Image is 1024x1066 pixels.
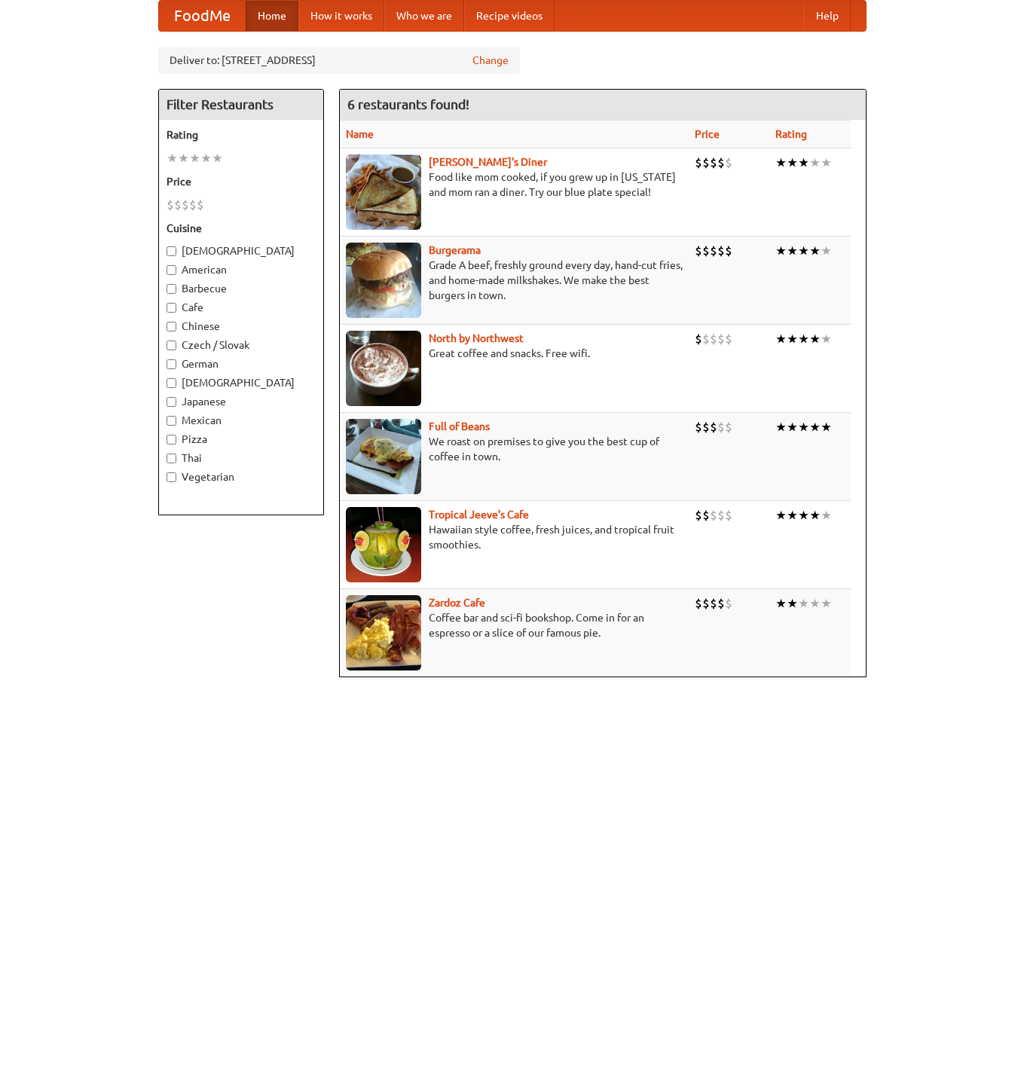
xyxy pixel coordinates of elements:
[167,454,176,463] input: Thai
[775,595,787,612] li: ★
[346,507,421,582] img: jeeves.jpg
[787,595,798,612] li: ★
[710,507,717,524] li: $
[167,416,176,426] input: Mexican
[798,154,809,171] li: ★
[695,128,720,140] a: Price
[189,150,200,166] li: ★
[798,419,809,435] li: ★
[189,197,197,213] li: $
[717,154,725,171] li: $
[346,595,421,670] img: zardoz.jpg
[167,322,176,331] input: Chinese
[346,610,683,640] p: Coffee bar and sci-fi bookshop. Come in for an espresso or a slice of our famous pie.
[346,331,421,406] img: north.jpg
[167,303,176,313] input: Cafe
[821,507,832,524] li: ★
[178,150,189,166] li: ★
[346,258,683,303] p: Grade A beef, freshly ground every day, hand-cut fries, and home-made milkshakes. We make the bes...
[821,419,832,435] li: ★
[167,356,316,371] label: German
[809,243,821,259] li: ★
[167,197,174,213] li: $
[725,419,732,435] li: $
[429,156,547,168] a: [PERSON_NAME]'s Diner
[167,413,316,428] label: Mexican
[775,154,787,171] li: ★
[702,507,710,524] li: $
[725,154,732,171] li: $
[695,595,702,612] li: $
[167,469,316,484] label: Vegetarian
[167,300,316,315] label: Cafe
[787,507,798,524] li: ★
[695,243,702,259] li: $
[347,97,469,111] ng-pluralize: 6 restaurants found!
[429,332,524,344] a: North by Northwest
[702,331,710,347] li: $
[167,359,176,369] input: German
[346,170,683,200] p: Food like mom cooked, if you grew up in [US_STATE] and mom ran a diner. Try our blue plate special!
[798,595,809,612] li: ★
[787,154,798,171] li: ★
[167,375,316,390] label: [DEMOGRAPHIC_DATA]
[472,53,509,68] a: Change
[809,154,821,171] li: ★
[167,221,316,236] h5: Cuisine
[429,509,529,521] a: Tropical Jeeve's Cafe
[787,243,798,259] li: ★
[702,243,710,259] li: $
[167,432,316,447] label: Pizza
[182,197,189,213] li: $
[725,331,732,347] li: $
[197,197,204,213] li: $
[346,434,683,464] p: We roast on premises to give you the best cup of coffee in town.
[710,419,717,435] li: $
[167,150,178,166] li: ★
[200,150,212,166] li: ★
[429,244,481,256] a: Burgerama
[167,127,316,142] h5: Rating
[167,246,176,256] input: [DEMOGRAPHIC_DATA]
[809,507,821,524] li: ★
[159,1,246,31] a: FoodMe
[725,243,732,259] li: $
[804,1,851,31] a: Help
[775,331,787,347] li: ★
[821,154,832,171] li: ★
[809,419,821,435] li: ★
[429,597,485,609] b: Zardoz Cafe
[167,265,176,275] input: American
[695,331,702,347] li: $
[695,507,702,524] li: $
[717,507,725,524] li: $
[167,472,176,482] input: Vegetarian
[775,243,787,259] li: ★
[787,419,798,435] li: ★
[429,420,490,432] a: Full of Beans
[702,595,710,612] li: $
[167,451,316,466] label: Thai
[821,331,832,347] li: ★
[246,1,298,31] a: Home
[717,331,725,347] li: $
[695,154,702,171] li: $
[167,394,316,409] label: Japanese
[798,331,809,347] li: ★
[809,331,821,347] li: ★
[717,243,725,259] li: $
[167,262,316,277] label: American
[346,154,421,230] img: sallys.jpg
[809,595,821,612] li: ★
[346,243,421,318] img: burgerama.jpg
[717,419,725,435] li: $
[798,507,809,524] li: ★
[775,419,787,435] li: ★
[725,595,732,612] li: $
[167,435,176,444] input: Pizza
[158,47,520,74] div: Deliver to: [STREET_ADDRESS]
